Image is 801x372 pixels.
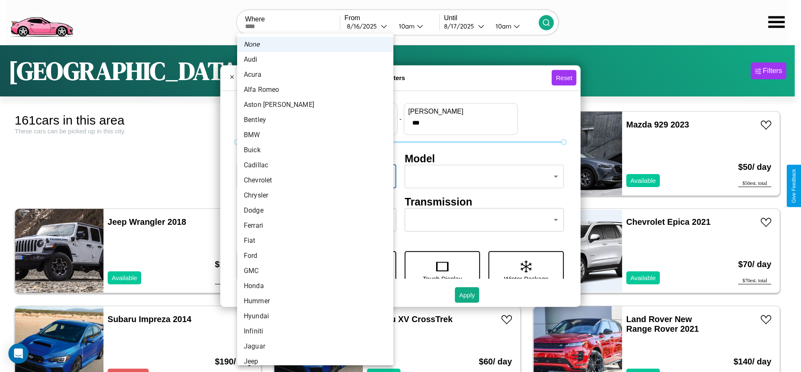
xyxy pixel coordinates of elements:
li: Hyundai [237,309,393,324]
li: Ford [237,248,393,263]
li: Dodge [237,203,393,218]
li: Jaguar [237,339,393,354]
li: Cadillac [237,158,393,173]
li: Audi [237,52,393,67]
li: Alfa Romeo [237,82,393,97]
li: Hummer [237,294,393,309]
li: Honda [237,278,393,294]
li: Chevrolet [237,173,393,188]
li: Infiniti [237,324,393,339]
li: GMC [237,263,393,278]
li: Buick [237,143,393,158]
li: Bentley [237,112,393,127]
div: Open Intercom Messenger [8,343,28,364]
li: Acura [237,67,393,82]
li: Jeep [237,354,393,369]
li: Chrysler [237,188,393,203]
em: None [244,39,260,49]
li: Fiat [237,233,393,248]
li: BMW [237,127,393,143]
div: Give Feedback [791,169,797,203]
li: Ferrari [237,218,393,233]
li: Aston [PERSON_NAME] [237,97,393,112]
